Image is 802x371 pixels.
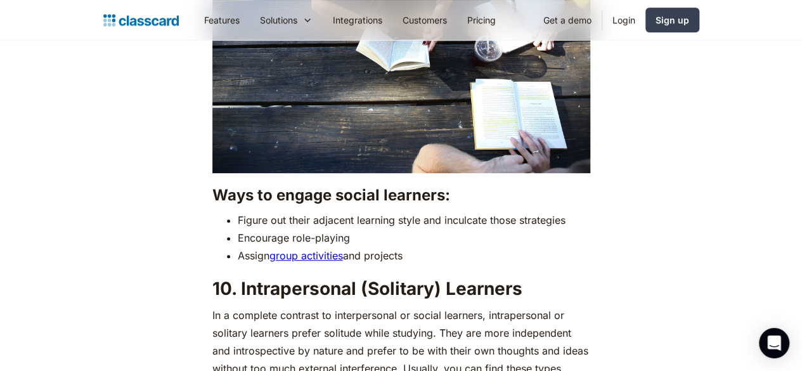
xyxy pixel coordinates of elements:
[533,6,602,34] a: Get a demo
[645,8,699,32] a: Sign up
[457,6,506,34] a: Pricing
[323,6,392,34] a: Integrations
[602,6,645,34] a: Login
[238,247,590,264] li: Assign and projects
[103,11,179,29] a: home
[238,211,590,229] li: Figure out their adjacent learning style and inculcate those strategies
[260,13,297,27] div: Solutions
[392,6,457,34] a: Customers
[656,13,689,27] div: Sign up
[212,278,522,299] strong: 10. Intrapersonal (Solitary) Learners
[238,229,590,247] li: Encourage role-playing
[269,249,343,262] a: group activities
[250,6,323,34] div: Solutions
[212,186,450,204] strong: Ways to engage social learners:
[194,6,250,34] a: Features
[759,328,789,358] div: Open Intercom Messenger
